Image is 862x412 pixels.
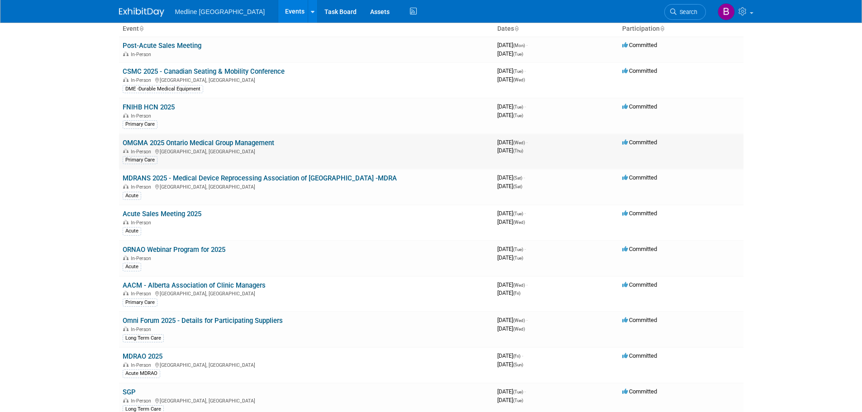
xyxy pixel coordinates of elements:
[526,139,528,146] span: -
[131,77,154,83] span: In-Person
[123,103,175,111] a: FNIHB HCN 2025
[123,327,129,331] img: In-Person Event
[497,50,523,57] span: [DATE]
[123,298,157,307] div: Primary Care
[660,25,664,32] a: Sort by Participation Type
[622,103,657,110] span: Committed
[497,183,522,189] span: [DATE]
[524,103,526,110] span: -
[123,174,397,182] a: MDRANS 2025 - Medical Device Reprocessing Association of [GEOGRAPHIC_DATA] -MDRA
[123,52,129,56] img: In-Person Event
[123,67,285,76] a: CSMC 2025 - Canadian Seating & Mobility Conference
[497,139,528,146] span: [DATE]
[497,67,526,74] span: [DATE]
[123,398,129,403] img: In-Person Event
[123,263,141,271] div: Acute
[513,52,523,57] span: (Tue)
[131,149,154,155] span: In-Person
[131,291,154,297] span: In-Person
[497,103,526,110] span: [DATE]
[123,361,490,368] div: [GEOGRAPHIC_DATA], [GEOGRAPHIC_DATA]
[131,327,154,332] span: In-Person
[513,318,525,323] span: (Wed)
[524,246,526,252] span: -
[123,369,160,378] div: Acute MDRAO
[123,42,201,50] a: Post-Acute Sales Meeting
[123,85,203,93] div: DME -Durable Medical Equipment
[123,227,141,235] div: Acute
[513,389,523,394] span: (Tue)
[622,388,657,395] span: Committed
[497,352,523,359] span: [DATE]
[513,362,523,367] span: (Sun)
[622,139,657,146] span: Committed
[622,281,657,288] span: Committed
[131,256,154,261] span: In-Person
[524,388,526,395] span: -
[526,42,528,48] span: -
[513,327,525,331] span: (Wed)
[139,25,143,32] a: Sort by Event Name
[513,113,523,118] span: (Tue)
[522,352,523,359] span: -
[119,21,494,37] th: Event
[513,283,525,288] span: (Wed)
[123,334,164,342] div: Long Term Care
[526,281,528,288] span: -
[622,246,657,252] span: Committed
[513,291,520,296] span: (Fri)
[718,3,735,20] img: Brad Imhoff
[123,289,490,297] div: [GEOGRAPHIC_DATA], [GEOGRAPHIC_DATA]
[497,112,523,118] span: [DATE]
[123,113,129,118] img: In-Person Event
[524,67,526,74] span: -
[123,246,225,254] a: ORNAO Webinar Program for 2025
[497,147,523,154] span: [DATE]
[514,25,519,32] a: Sort by Start Date
[123,192,141,200] div: Acute
[131,362,154,368] span: In-Person
[123,362,129,367] img: In-Person Event
[123,149,129,153] img: In-Person Event
[497,210,526,217] span: [DATE]
[622,67,657,74] span: Committed
[123,184,129,189] img: In-Person Event
[123,156,157,164] div: Primary Care
[513,69,523,74] span: (Tue)
[497,317,528,323] span: [DATE]
[123,397,490,404] div: [GEOGRAPHIC_DATA], [GEOGRAPHIC_DATA]
[513,140,525,145] span: (Wed)
[676,9,697,15] span: Search
[664,4,706,20] a: Search
[497,361,523,368] span: [DATE]
[497,42,528,48] span: [DATE]
[622,317,657,323] span: Committed
[131,113,154,119] span: In-Person
[123,352,162,360] a: MDRAO 2025
[513,104,523,109] span: (Tue)
[497,325,525,332] span: [DATE]
[622,352,657,359] span: Committed
[497,218,525,225] span: [DATE]
[513,211,523,216] span: (Tue)
[123,139,274,147] a: OMGMA 2025 Ontario Medical Group Management
[131,52,154,57] span: In-Person
[513,148,523,153] span: (Thu)
[123,147,490,155] div: [GEOGRAPHIC_DATA], [GEOGRAPHIC_DATA]
[123,77,129,82] img: In-Person Event
[524,174,525,181] span: -
[497,281,528,288] span: [DATE]
[513,247,523,252] span: (Tue)
[513,184,522,189] span: (Sat)
[123,120,157,128] div: Primary Care
[622,210,657,217] span: Committed
[622,42,657,48] span: Committed
[123,291,129,295] img: In-Person Event
[497,76,525,83] span: [DATE]
[123,281,266,289] a: AACM - Alberta Association of Clinic Managers
[131,184,154,190] span: In-Person
[513,220,525,225] span: (Wed)
[131,220,154,226] span: In-Person
[119,8,164,17] img: ExhibitDay
[497,289,520,296] span: [DATE]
